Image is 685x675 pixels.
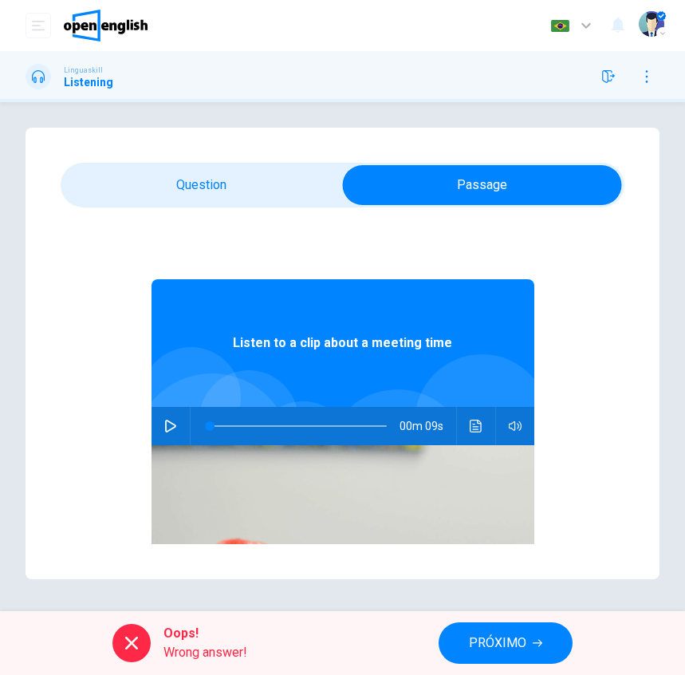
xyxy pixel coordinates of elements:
[469,632,526,654] span: PRÓXIMO
[439,622,573,664] button: PRÓXIMO
[233,334,452,353] span: Listen to a clip about a meeting time
[26,13,51,38] button: open mobile menu
[163,643,247,662] span: Wrong answer!
[463,407,489,445] button: Clique para ver a transcrição do áudio
[400,407,456,445] span: 00m 09s
[64,65,103,76] span: Linguaskill
[550,20,570,32] img: pt
[639,11,664,37] img: Profile picture
[64,76,113,89] h1: Listening
[163,624,247,643] span: Oops!
[64,10,148,41] img: OpenEnglish logo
